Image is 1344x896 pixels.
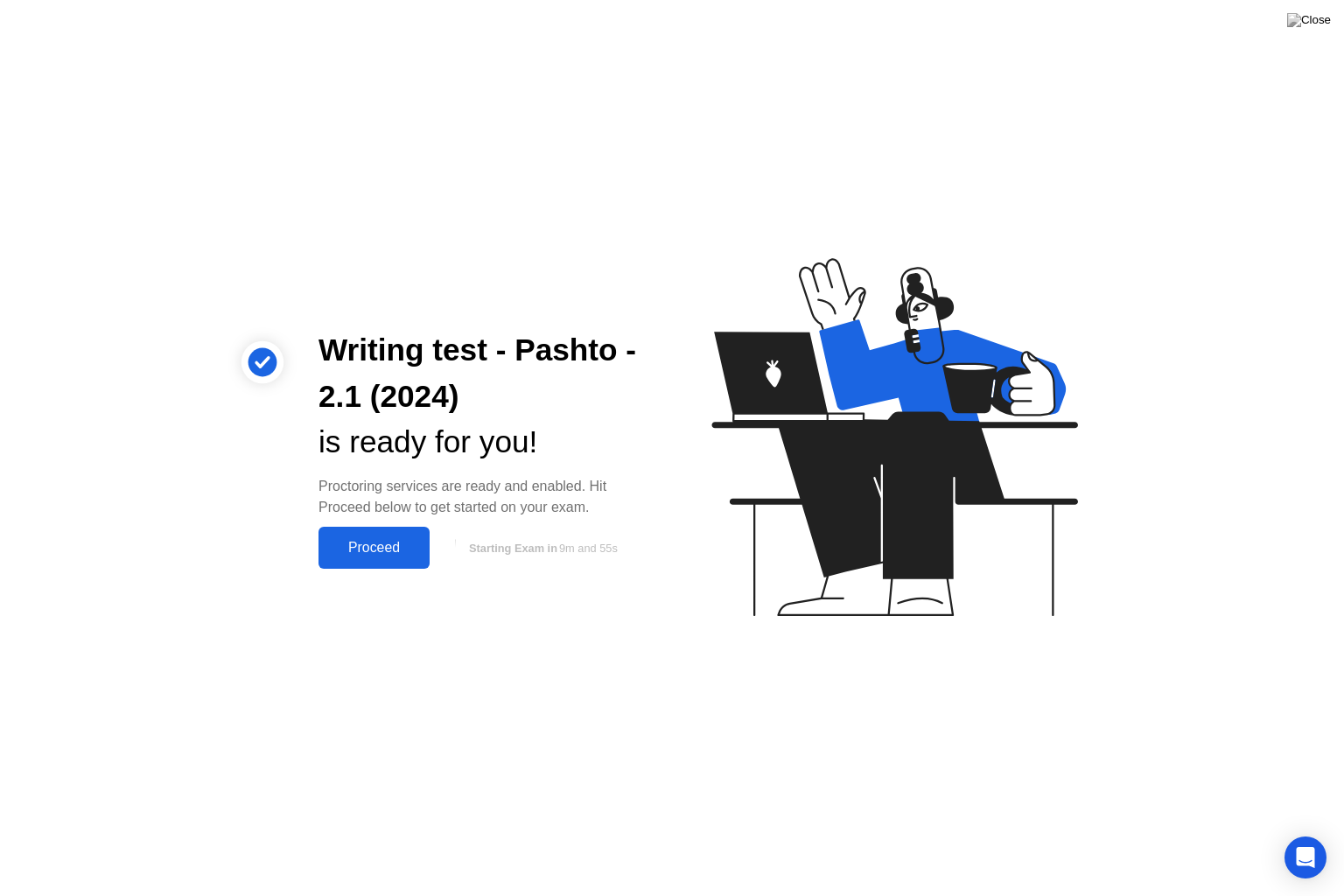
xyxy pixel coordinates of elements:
[318,419,644,465] div: is ready for you!
[1287,13,1331,27] img: Close
[318,476,644,518] div: Proctoring services are ready and enabled. Hit Proceed below to get started on your exam.
[438,531,644,564] button: Starting Exam in9m and 55s
[324,540,424,556] div: Proceed
[318,527,430,569] button: Proceed
[1284,836,1326,878] div: Open Intercom Messenger
[559,542,618,555] span: 9m and 55s
[318,327,644,420] div: Writing test - Pashto - 2.1 (2024)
